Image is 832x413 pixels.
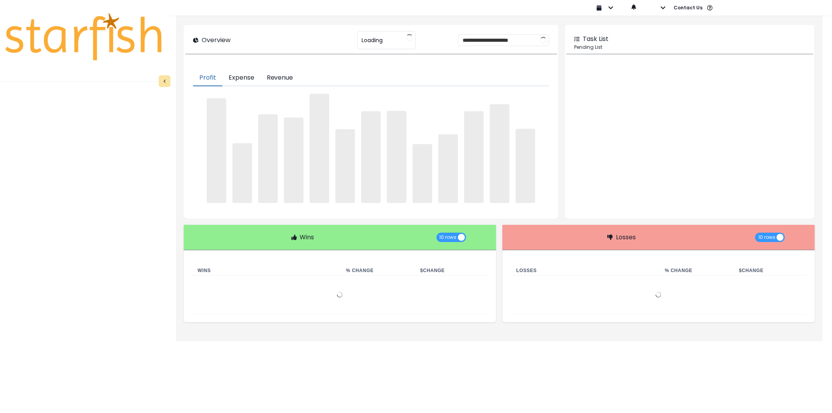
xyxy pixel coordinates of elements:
[362,32,383,48] span: Loading
[616,233,636,242] p: Losses
[192,266,340,276] th: Wins
[207,98,226,203] span: ‌
[340,266,414,276] th: % Change
[414,266,488,276] th: $ Change
[202,36,231,45] p: Overview
[733,266,807,276] th: $ Change
[284,117,303,203] span: ‌
[758,233,775,242] span: 10 rows
[658,266,733,276] th: % Change
[232,143,252,203] span: ‌
[258,114,278,203] span: ‌
[310,94,329,203] span: ‌
[193,70,222,86] button: Profit
[261,70,300,86] button: Revenue
[574,44,805,51] p: Pending List
[438,134,458,203] span: ‌
[387,111,406,203] span: ‌
[335,129,355,203] span: ‌
[490,104,509,203] span: ‌
[516,129,535,203] span: ‌
[464,111,484,203] span: ‌
[413,144,432,203] span: ‌
[361,111,381,203] span: ‌
[440,233,457,242] span: 10 rows
[583,34,608,44] p: Task List
[300,233,314,242] p: Wins
[222,70,261,86] button: Expense
[510,266,659,276] th: Losses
